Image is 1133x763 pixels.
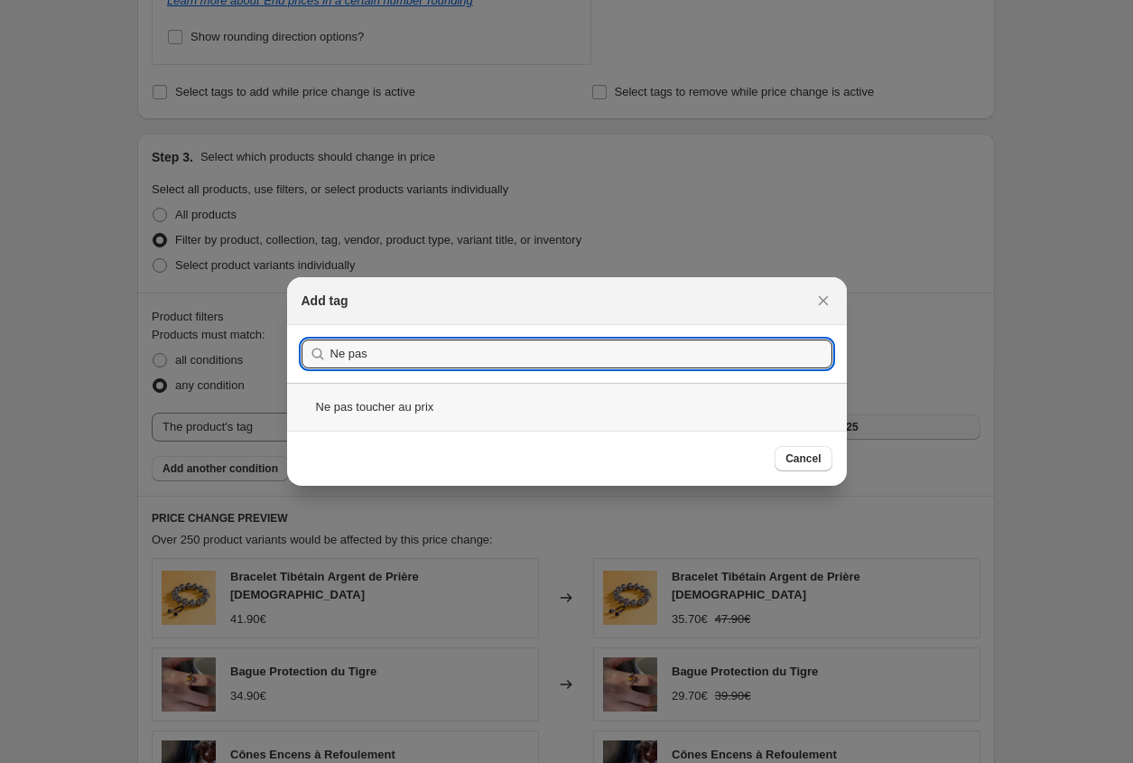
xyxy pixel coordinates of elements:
button: Cancel [775,446,831,471]
button: Close [811,288,836,313]
h2: Add tag [302,292,348,310]
span: Cancel [785,451,821,466]
input: Search tags [330,340,832,368]
div: Ne pas toucher au prix [287,383,847,431]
